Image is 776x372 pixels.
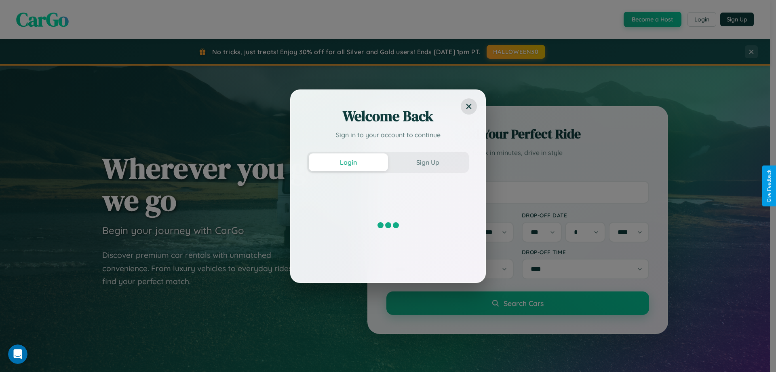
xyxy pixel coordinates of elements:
div: Give Feedback [766,170,772,202]
iframe: Intercom live chat [8,344,27,364]
h2: Welcome Back [307,106,469,126]
button: Login [309,153,388,171]
p: Sign in to your account to continue [307,130,469,140]
button: Sign Up [388,153,467,171]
